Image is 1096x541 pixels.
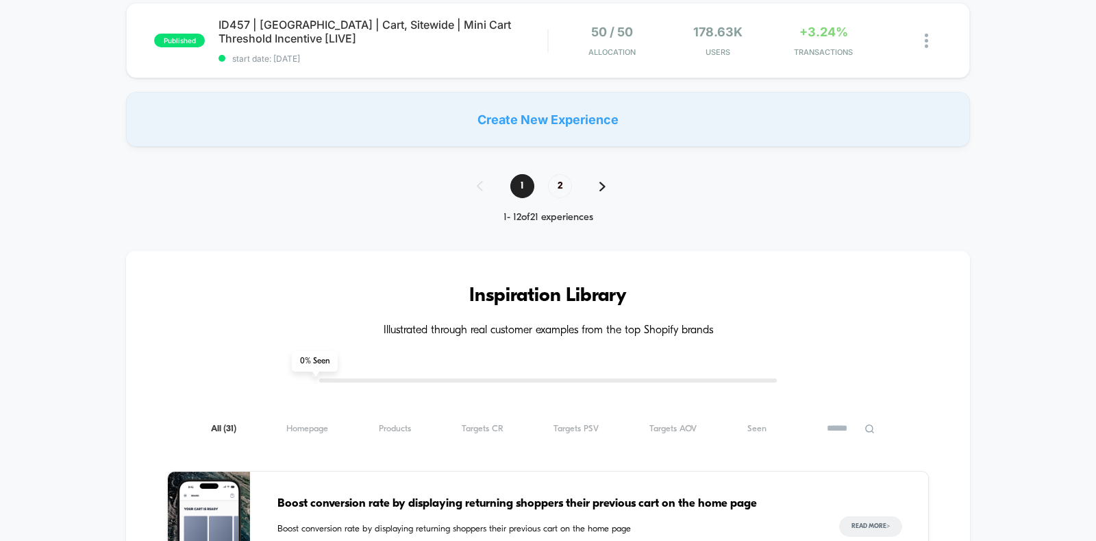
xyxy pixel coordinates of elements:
[223,424,236,433] span: ( 31 )
[126,92,970,147] div: Create New Experience
[588,47,636,57] span: Allocation
[747,424,767,434] span: Seen
[668,47,767,57] span: Users
[799,25,848,39] span: +3.24%
[462,424,503,434] span: Targets CR
[219,18,547,45] span: ID457 | [GEOGRAPHIC_DATA] | Cart, Sitewide | Mini Cart Threshold Incentive [LIVE]
[591,25,633,39] span: 50 / 50
[553,424,599,434] span: Targets PSV
[167,285,929,307] h3: Inspiration Library
[286,424,328,434] span: Homepage
[693,25,743,39] span: 178.63k
[774,47,873,57] span: TRANSACTIONS
[548,174,572,198] span: 2
[219,53,547,64] span: start date: [DATE]
[925,34,928,48] img: close
[277,522,812,536] span: Boost conversion rate by displaying returning shoppers their previous cart on the home page
[167,324,929,337] h4: Illustrated through real customer examples from the top Shopify brands
[510,174,534,198] span: 1
[154,34,205,47] span: published
[649,424,697,434] span: Targets AOV
[379,424,411,434] span: Products
[839,516,902,537] button: Read More>
[292,351,338,372] span: 0 % Seen
[463,212,633,224] div: 1 - 12 of 21 experiences
[277,495,812,513] span: Boost conversion rate by displaying returning shoppers their previous cart on the home page
[211,424,236,434] span: All
[599,182,606,191] img: pagination forward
